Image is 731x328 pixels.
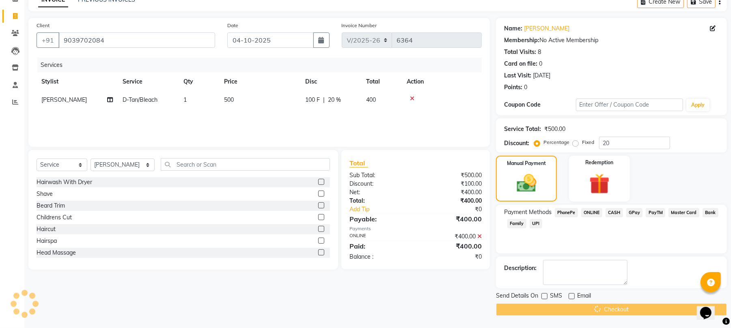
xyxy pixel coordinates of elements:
div: ₹500.00 [416,171,488,180]
div: Haircut [37,225,56,234]
div: Service Total: [504,125,541,133]
div: Description: [504,264,537,272]
input: Search or Scan [161,158,330,171]
div: Head Massage [37,249,76,257]
span: Total [349,159,368,167]
div: ₹500.00 [544,125,565,133]
div: No Active Membership [504,36,719,45]
th: Service [118,73,179,91]
span: Send Details On [496,292,538,302]
span: Bank [703,208,718,217]
div: ₹400.00 [416,214,488,224]
div: 0 [524,83,527,92]
div: Sub Total: [343,171,416,180]
span: D-Tan/Bleach [123,96,157,103]
div: ₹400.00 [416,241,488,251]
span: 100 F [305,96,320,104]
span: 1 [183,96,187,103]
div: Paid: [343,241,416,251]
span: [PERSON_NAME] [41,96,87,103]
span: | [323,96,325,104]
div: ₹0 [416,253,488,261]
div: Balance : [343,253,416,261]
span: Family [507,219,526,228]
div: Hairwash With Dryer [37,178,92,187]
div: ONLINE [343,232,416,241]
div: ₹400.00 [416,188,488,197]
div: Membership: [504,36,539,45]
span: 20 % [328,96,341,104]
th: Price [219,73,300,91]
span: PhonePe [555,208,578,217]
iframe: chat widget [697,296,723,320]
span: ONLINE [581,208,602,217]
label: Invoice Number [342,22,377,29]
input: Enter Offer / Coupon Code [576,99,683,111]
div: ₹400.00 [416,232,488,241]
span: PayTM [646,208,665,217]
th: Total [361,73,402,91]
label: Redemption [585,159,613,166]
div: Points: [504,83,522,92]
span: SMS [550,292,562,302]
label: Date [227,22,238,29]
div: Discount: [343,180,416,188]
th: Disc [300,73,361,91]
th: Qty [179,73,219,91]
div: Beard Trim [37,202,65,210]
div: 8 [538,48,541,56]
div: Payable: [343,214,416,224]
input: Search by Name/Mobile/Email/Code [58,32,215,48]
span: 500 [224,96,234,103]
img: _cash.svg [511,172,543,195]
div: ₹400.00 [416,197,488,205]
span: Master Card [668,208,699,217]
span: UPI [530,219,542,228]
div: Services [37,58,488,73]
div: Card on file: [504,60,537,68]
span: Payment Methods [504,208,552,217]
div: ₹0 [428,205,488,214]
div: 0 [539,60,542,68]
span: CASH [606,208,623,217]
img: _gift.svg [583,171,616,197]
button: Apply [686,99,709,111]
label: Fixed [582,139,594,146]
div: ₹100.00 [416,180,488,188]
a: [PERSON_NAME] [524,24,569,33]
label: Client [37,22,50,29]
div: Total: [343,197,416,205]
div: Name: [504,24,522,33]
div: [DATE] [533,71,550,80]
a: Add Tip [343,205,428,214]
div: Payments [349,225,482,232]
label: Manual Payment [507,160,546,167]
div: Total Visits: [504,48,536,56]
div: Shave [37,190,53,198]
span: GPay [626,208,643,217]
div: Hairspa [37,237,57,245]
span: Email [577,292,591,302]
span: 400 [366,96,376,103]
th: Stylist [37,73,118,91]
div: Coupon Code [504,101,576,109]
div: Net: [343,188,416,197]
th: Action [402,73,482,91]
button: +91 [37,32,59,48]
div: Childrens Cut [37,213,72,222]
label: Percentage [543,139,569,146]
div: Last Visit: [504,71,531,80]
div: Discount: [504,139,529,148]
